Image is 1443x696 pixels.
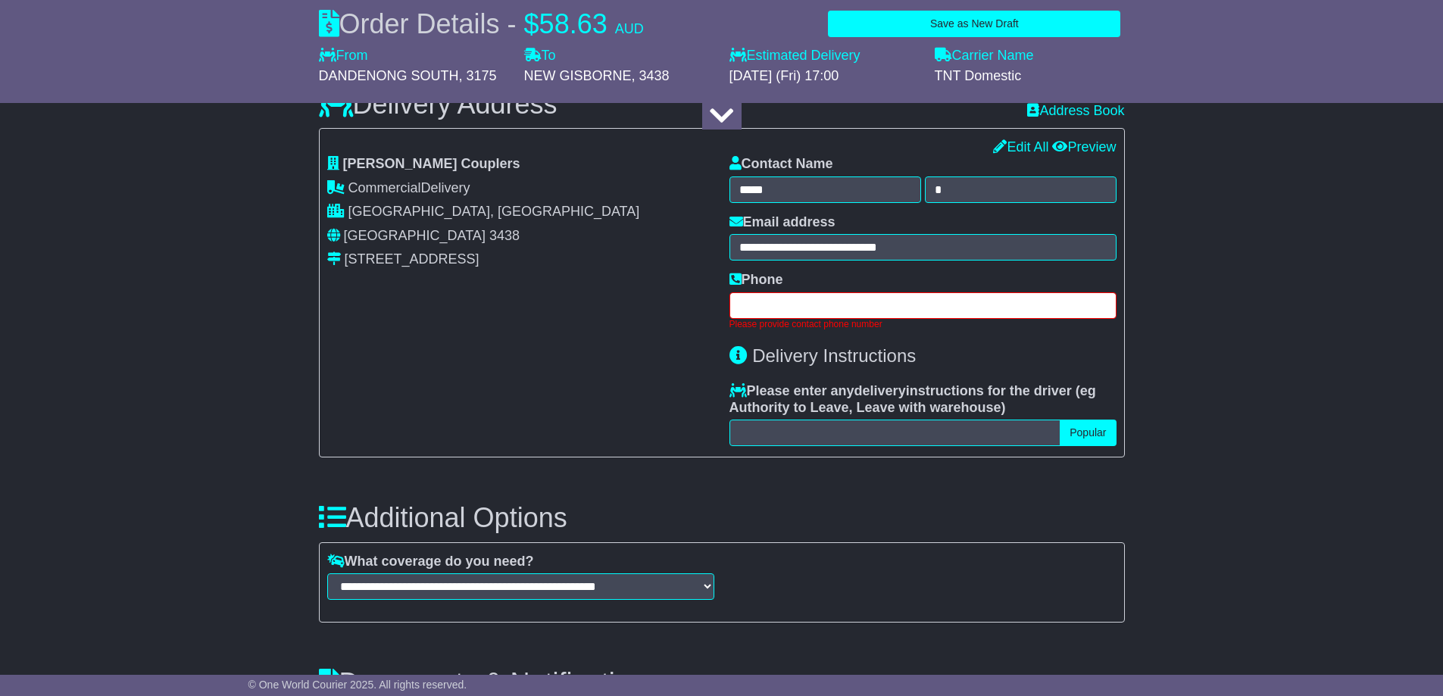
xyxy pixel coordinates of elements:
[752,345,916,366] span: Delivery Instructions
[1052,139,1116,154] a: Preview
[729,156,833,173] label: Contact Name
[935,48,1034,64] label: Carrier Name
[459,68,497,83] span: , 3175
[854,383,906,398] span: delivery
[729,272,783,289] label: Phone
[632,68,670,83] span: , 3438
[489,228,520,243] span: 3438
[344,228,486,243] span: [GEOGRAPHIC_DATA]
[319,68,459,83] span: DANDENONG SOUTH
[348,204,640,219] span: [GEOGRAPHIC_DATA], [GEOGRAPHIC_DATA]
[348,180,421,195] span: Commercial
[248,679,467,691] span: © One World Courier 2025. All rights reserved.
[343,156,520,171] span: [PERSON_NAME] Couplers
[345,251,479,268] div: [STREET_ADDRESS]
[1060,420,1116,446] button: Popular
[327,180,714,197] div: Delivery
[729,383,1117,416] label: Please enter any instructions for the driver ( )
[524,8,539,39] span: $
[1027,103,1124,118] a: Address Book
[993,139,1048,154] a: Edit All
[729,48,920,64] label: Estimated Delivery
[319,8,644,40] div: Order Details -
[935,68,1125,85] div: TNT Domestic
[319,48,368,64] label: From
[539,8,607,39] span: 58.63
[729,319,1117,329] div: Please provide contact phone number
[729,214,836,231] label: Email address
[524,68,632,83] span: NEW GISBORNE
[327,554,534,570] label: What coverage do you need?
[319,89,558,120] h3: Delivery Address
[524,48,556,64] label: To
[828,11,1120,37] button: Save as New Draft
[319,503,1125,533] h3: Additional Options
[729,68,920,85] div: [DATE] (Fri) 17:00
[615,21,644,36] span: AUD
[729,383,1096,415] span: eg Authority to Leave, Leave with warehouse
